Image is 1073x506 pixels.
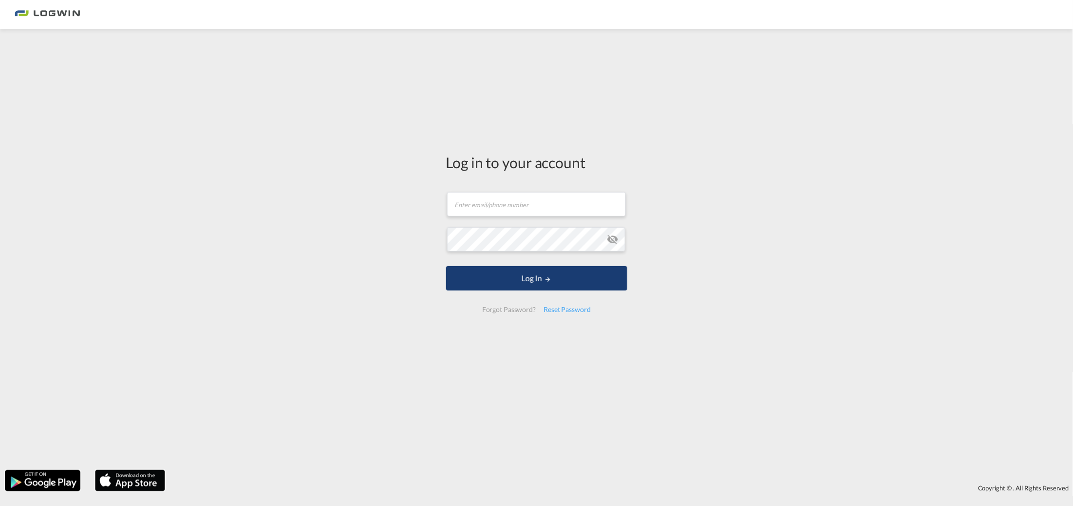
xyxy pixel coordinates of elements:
[478,301,540,318] div: Forgot Password?
[447,192,626,216] input: Enter email/phone number
[540,301,595,318] div: Reset Password
[4,469,81,492] img: google.png
[15,4,80,26] img: bc73a0e0d8c111efacd525e4c8ad7d32.png
[446,266,627,291] button: LOGIN
[94,469,166,492] img: apple.png
[607,234,619,245] md-icon: icon-eye-off
[170,480,1073,496] div: Copyright © . All Rights Reserved
[446,152,627,173] div: Log in to your account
